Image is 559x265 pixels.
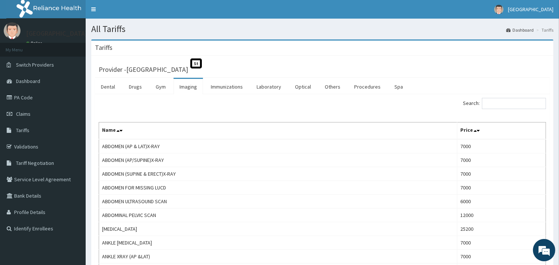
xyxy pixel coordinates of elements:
[43,83,103,158] span: We're online!
[16,111,31,117] span: Claims
[289,79,317,95] a: Optical
[99,66,188,73] h3: Provider - [GEOGRAPHIC_DATA]
[205,79,249,95] a: Immunizations
[26,41,44,46] a: Online
[26,30,88,37] p: [GEOGRAPHIC_DATA]
[457,222,546,236] td: 25200
[174,79,203,95] a: Imaging
[457,250,546,264] td: 7000
[39,42,125,51] div: Chat with us now
[457,139,546,153] td: 7000
[99,195,457,208] td: ABDOMEN ULTRASOUND SCAN
[16,160,54,166] span: Tariff Negotiation
[494,5,504,14] img: User Image
[457,181,546,195] td: 7000
[95,44,112,51] h3: Tariffs
[508,6,553,13] span: [GEOGRAPHIC_DATA]
[99,222,457,236] td: [MEDICAL_DATA]
[99,153,457,167] td: ABDOMEN (AP/SUPINE)X-RAY
[457,195,546,208] td: 6000
[457,167,546,181] td: 7000
[150,79,172,95] a: Gym
[457,208,546,222] td: 12000
[457,153,546,167] td: 7000
[99,167,457,181] td: ABDOMEN (SUPINE & ERECT)X-RAY
[91,24,553,34] h1: All Tariffs
[4,182,142,208] textarea: Type your message and hit 'Enter'
[348,79,387,95] a: Procedures
[457,122,546,140] th: Price
[190,58,202,68] span: St
[14,37,30,56] img: d_794563401_company_1708531726252_794563401
[123,79,148,95] a: Drugs
[99,181,457,195] td: ABDOMEN FOR MISSING LUCD
[95,79,121,95] a: Dental
[251,79,287,95] a: Laboratory
[319,79,346,95] a: Others
[534,27,553,33] li: Tariffs
[388,79,409,95] a: Spa
[99,139,457,153] td: ABDOMEN (AP & LAT)X-RAY
[99,122,457,140] th: Name
[99,208,457,222] td: ABDOMINAL PELVIC SCAN
[482,98,546,109] input: Search:
[16,78,40,84] span: Dashboard
[122,4,140,22] div: Minimize live chat window
[16,127,29,134] span: Tariffs
[4,22,20,39] img: User Image
[457,236,546,250] td: 7000
[99,236,457,250] td: ANKLE [MEDICAL_DATA]
[16,61,54,68] span: Switch Providers
[99,250,457,264] td: ANKLE XRAY (AP &LAT)
[463,98,546,109] label: Search:
[506,27,534,33] a: Dashboard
